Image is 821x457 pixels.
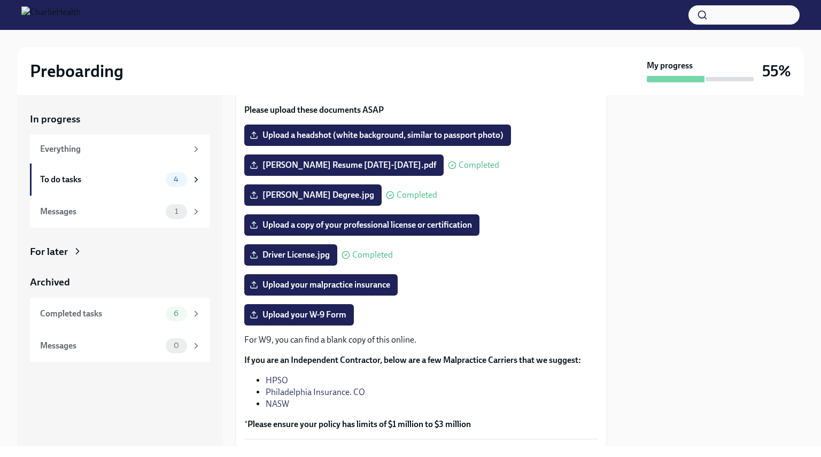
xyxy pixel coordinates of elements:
[244,334,598,346] p: For W9, you can find a blank copy of this online.
[266,387,365,397] a: Philadelphia Insurance. CO
[252,160,436,171] span: [PERSON_NAME] Resume [DATE]-[DATE].pdf
[40,174,161,185] div: To do tasks
[252,280,390,290] span: Upload your malpractice insurance
[167,175,185,183] span: 4
[30,245,210,259] a: For later
[30,330,210,362] a: Messages0
[244,214,479,236] label: Upload a copy of your professional license or certification
[21,6,81,24] img: CharlieHealth
[762,61,791,81] h3: 55%
[459,161,499,169] span: Completed
[244,355,581,365] strong: If you are an Independent Contractor, below are a few Malpractice Carriers that we suggest:
[252,250,330,260] span: Driver License.jpg
[30,135,210,164] a: Everything
[244,274,398,296] label: Upload your malpractice insurance
[266,375,288,385] a: HPSO
[252,190,374,200] span: [PERSON_NAME] Degree.jpg
[252,220,472,230] span: Upload a copy of your professional license or certification
[40,340,161,352] div: Messages
[252,130,504,141] span: Upload a headshot (white background, similar to passport photo)
[40,308,161,320] div: Completed tasks
[30,164,210,196] a: To do tasks4
[30,112,210,126] a: In progress
[397,191,437,199] span: Completed
[244,154,444,176] label: [PERSON_NAME] Resume [DATE]-[DATE].pdf
[30,196,210,228] a: Messages1
[30,245,68,259] div: For later
[266,399,289,409] a: NASW
[352,251,393,259] span: Completed
[40,143,187,155] div: Everything
[168,207,184,215] span: 1
[244,184,382,206] label: [PERSON_NAME] Degree.jpg
[244,125,511,146] label: Upload a headshot (white background, similar to passport photo)
[30,298,210,330] a: Completed tasks6
[244,304,354,326] label: Upload your W-9 Form
[647,60,693,72] strong: My progress
[167,342,185,350] span: 0
[167,309,185,317] span: 6
[247,419,471,429] strong: Please ensure your policy has limits of $1 million to $3 million
[252,309,346,320] span: Upload your W-9 Form
[40,206,161,218] div: Messages
[30,275,210,289] a: Archived
[244,105,384,115] strong: Please upload these documents ASAP
[244,244,337,266] label: Driver License.jpg
[30,60,123,82] h2: Preboarding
